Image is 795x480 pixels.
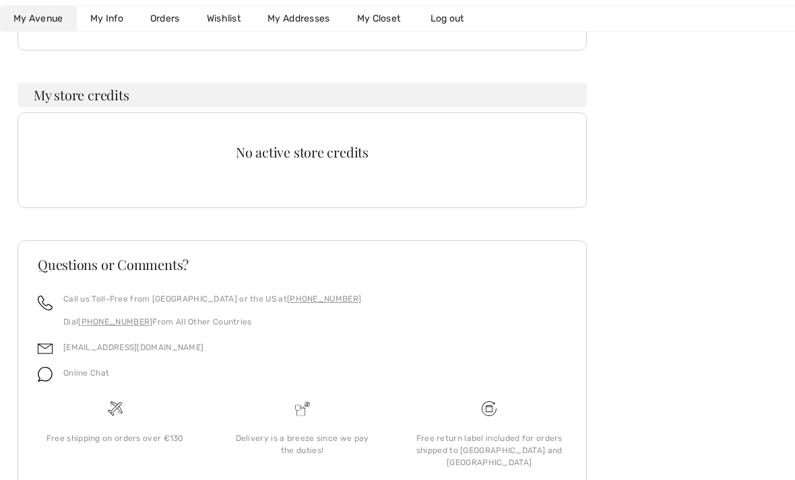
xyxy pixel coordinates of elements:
p: Dial From All Other Countries [63,316,361,328]
img: chat [38,367,53,382]
a: Orders [137,6,193,31]
span: My Avenue [13,11,63,26]
a: My Info [77,6,137,31]
p: Call us Toll-Free from [GEOGRAPHIC_DATA] or the US at [63,293,361,305]
a: Wishlist [193,6,254,31]
div: Free shipping on orders over €130 [32,432,198,444]
a: [PHONE_NUMBER] [287,294,361,304]
div: No active store credits [51,145,554,159]
h3: Questions or Comments? [38,258,567,271]
a: My Addresses [254,6,344,31]
div: Delivery is a breeze since we pay the duties! [220,432,385,456]
a: [PHONE_NUMBER] [78,317,152,327]
a: My Closet [344,6,414,31]
img: Free shipping on orders over &#8364;130 [108,401,123,416]
img: Free shipping on orders over &#8364;130 [482,401,497,416]
span: Online Chat [63,368,109,378]
img: email [38,341,53,356]
a: Log out [417,6,491,31]
img: Delivery is a breeze since we pay the duties! [295,401,310,416]
div: Free return label included for orders shipped to [GEOGRAPHIC_DATA] and [GEOGRAPHIC_DATA] [406,432,572,469]
img: call [38,296,53,310]
a: [EMAIL_ADDRESS][DOMAIN_NAME] [63,343,203,352]
h3: My store credits [18,83,587,107]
